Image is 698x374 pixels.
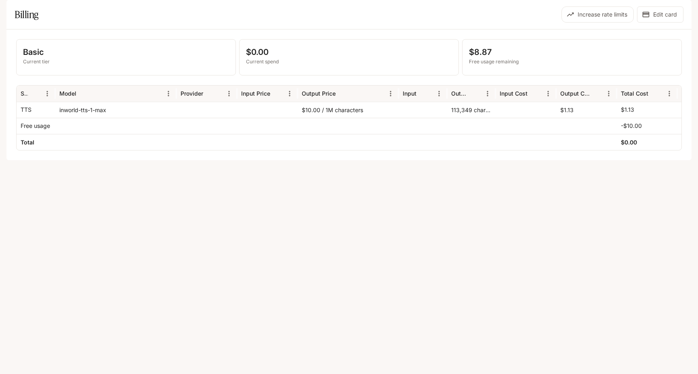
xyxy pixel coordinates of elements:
[556,102,617,118] div: $1.13
[621,90,648,97] div: Total Cost
[55,102,177,118] div: inworld-tts-1-max
[637,6,683,23] button: Edit card
[447,102,496,118] div: 113,349 characters
[15,6,38,23] h1: Billing
[6,4,21,19] button: open drawer
[223,88,235,100] button: Menu
[23,46,229,58] p: Basic
[560,90,590,97] div: Output Cost
[21,138,34,146] h6: Total
[29,88,41,100] button: Sort
[621,106,634,114] p: $1.13
[246,46,452,58] p: $0.00
[433,88,445,100] button: Menu
[469,46,675,58] p: $8.87
[21,90,28,97] div: Service
[162,88,174,100] button: Menu
[663,88,675,100] button: Menu
[21,106,32,114] p: TTS
[561,6,634,23] button: Increase rate limits
[241,90,270,97] div: Input Price
[481,88,494,100] button: Menu
[302,90,336,97] div: Output Price
[385,88,397,100] button: Menu
[21,122,50,130] p: Free usage
[204,88,216,100] button: Sort
[528,88,540,100] button: Sort
[649,88,661,100] button: Sort
[403,90,416,97] div: Input
[500,90,528,97] div: Input Cost
[469,88,481,100] button: Sort
[77,88,89,100] button: Sort
[469,58,675,65] p: Free usage remaining
[181,90,203,97] div: Provider
[451,90,469,97] div: Output
[271,88,283,100] button: Sort
[298,102,399,118] div: $10.00 / 1M characters
[284,88,296,100] button: Menu
[23,58,229,65] p: Current tier
[41,88,53,100] button: Menu
[59,90,76,97] div: Model
[336,88,349,100] button: Sort
[246,58,452,65] p: Current spend
[417,88,429,100] button: Sort
[621,138,637,146] h6: $0.00
[542,88,554,100] button: Menu
[603,88,615,100] button: Menu
[591,88,603,100] button: Sort
[621,122,642,130] p: -$10.00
